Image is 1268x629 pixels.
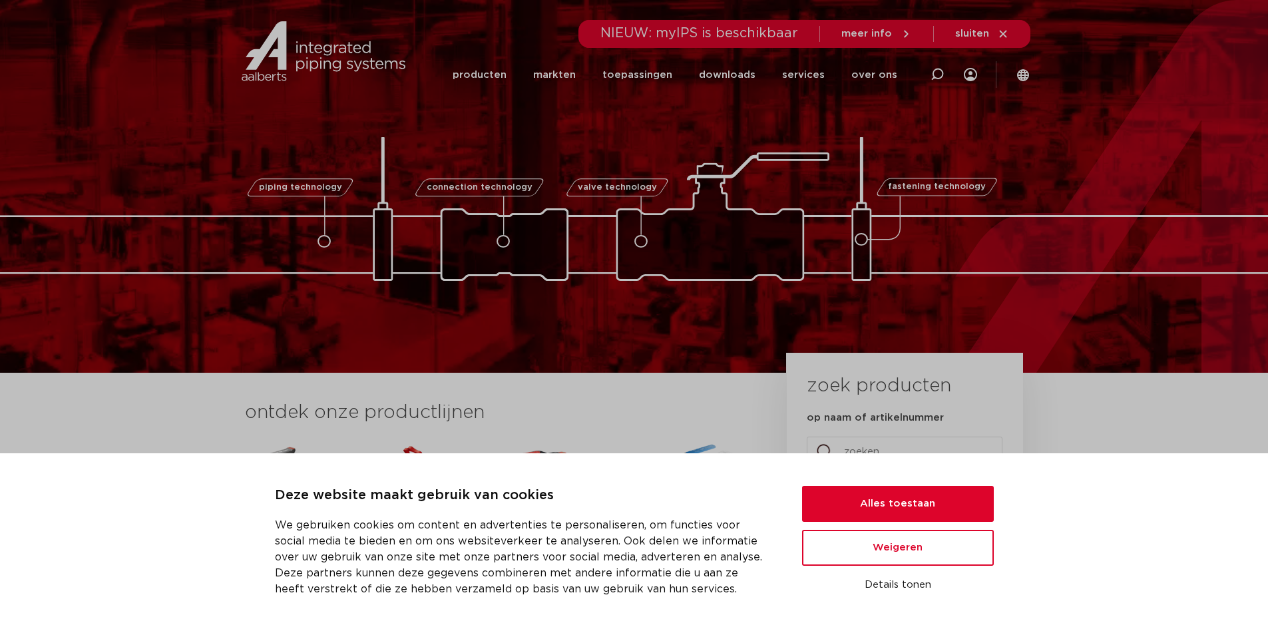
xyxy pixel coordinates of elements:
span: piping technology [259,183,342,192]
span: sluiten [955,29,989,39]
span: NIEUW: myIPS is beschikbaar [600,27,798,40]
span: connection technology [426,183,532,192]
a: downloads [699,48,755,102]
div: my IPS [964,48,977,102]
span: fastening technology [888,183,986,192]
nav: Menu [453,48,897,102]
span: meer info [841,29,892,39]
a: markten [533,48,576,102]
a: meer info [841,28,912,40]
span: valve technology [578,183,657,192]
p: We gebruiken cookies om content en advertenties te personaliseren, om functies voor social media ... [275,517,770,597]
a: services [782,48,825,102]
button: Weigeren [802,530,994,566]
h3: zoek producten [807,373,951,399]
button: Details tonen [802,574,994,596]
button: Alles toestaan [802,486,994,522]
a: toepassingen [602,48,672,102]
a: sluiten [955,28,1009,40]
input: zoeken [807,437,1002,467]
h3: ontdek onze productlijnen [245,399,741,426]
label: op naam of artikelnummer [807,411,944,425]
a: producten [453,48,507,102]
p: Deze website maakt gebruik van cookies [275,485,770,507]
a: over ons [851,48,897,102]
